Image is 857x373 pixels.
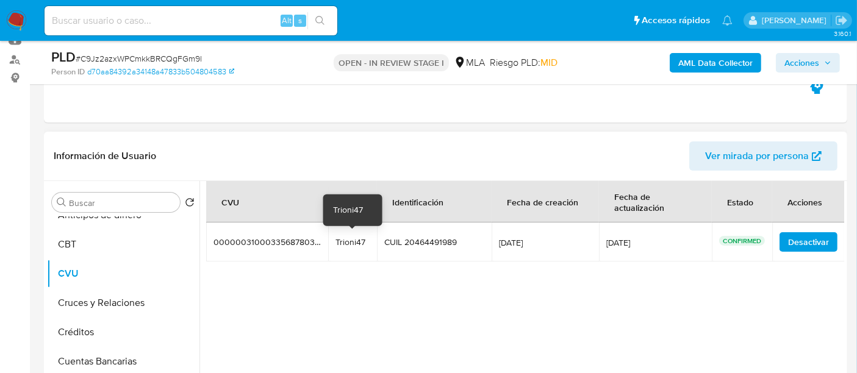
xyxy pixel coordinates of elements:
button: CVU [47,259,199,288]
button: search-icon [307,12,332,29]
p: OPEN - IN REVIEW STAGE I [334,54,449,71]
span: Alt [282,15,292,26]
button: Buscar [57,197,66,207]
button: AML Data Collector [670,53,761,73]
input: Buscar usuario o caso... [45,13,337,29]
span: 3.160.1 [834,29,851,38]
button: Volver al orden por defecto [185,197,195,211]
button: Ver mirada por persona [689,141,837,171]
div: Trioni47 [333,204,363,216]
p: milagros.cisterna@mercadolibre.com [762,15,831,26]
input: Buscar [69,197,175,208]
span: Riesgo PLD: [490,56,558,69]
a: Notificaciones [722,15,733,26]
a: d70aa84392a34148a47833b504804583 [87,66,234,77]
span: s [298,15,302,26]
span: MID [540,55,558,69]
h1: Información de Usuario [54,150,156,162]
span: Acciones [784,53,819,73]
span: Accesos rápidos [642,14,710,27]
a: Salir [835,14,848,27]
button: CBT [47,230,199,259]
span: Ver mirada por persona [705,141,809,171]
button: Cruces y Relaciones [47,288,199,318]
button: Créditos [47,318,199,347]
b: AML Data Collector [678,53,753,73]
b: PLD [51,47,76,66]
b: Person ID [51,66,85,77]
span: # C9Jz2azxWPCmkkBRCQgFGm9l [76,52,202,65]
button: Acciones [776,53,840,73]
div: MLA [454,56,485,69]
